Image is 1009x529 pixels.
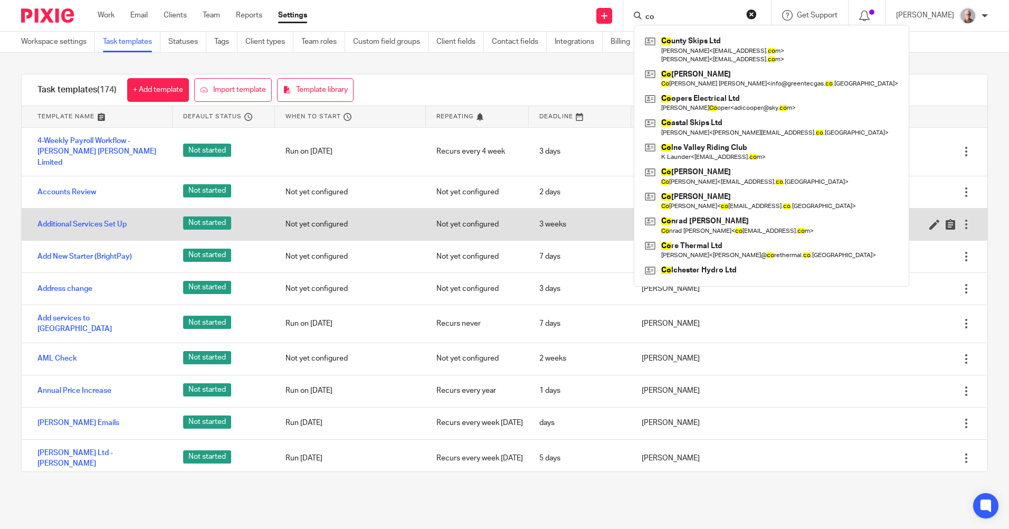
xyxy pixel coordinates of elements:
[130,10,148,21] a: Email
[529,410,631,436] div: days
[631,345,734,372] div: [PERSON_NAME]
[529,211,631,238] div: 3 weeks
[21,8,74,23] img: Pixie
[183,112,242,121] span: Default status
[285,112,341,121] span: When to start
[37,313,162,335] a: Add services to [GEOGRAPHIC_DATA]
[959,7,976,24] img: KR%20update.jpg
[529,276,631,302] div: 3 days
[426,310,528,337] div: Recurs never
[631,310,734,337] div: [PERSON_NAME]
[426,276,528,302] div: Not yet configured
[631,138,734,165] div: [PERSON_NAME]
[426,138,528,165] div: Recurs every 4 week
[275,276,426,302] div: Not yet configured
[426,211,528,238] div: Not yet configured
[275,410,426,436] div: Run [DATE]
[529,179,631,205] div: 2 days
[492,32,547,52] a: Contact fields
[611,32,638,52] a: Billing
[164,10,187,21] a: Clients
[555,32,603,52] a: Integrations
[631,211,734,238] div: [PERSON_NAME]
[631,276,734,302] div: [PERSON_NAME]
[183,281,231,294] span: Not started
[631,179,734,205] div: Client manager
[168,32,206,52] a: Statuses
[896,10,954,21] p: [PERSON_NAME]
[529,138,631,165] div: 3 days
[746,9,757,20] button: Clear
[426,377,528,404] div: Recurs every year
[529,243,631,270] div: 7 days
[245,32,293,52] a: Client types
[37,284,92,294] a: Address change
[37,418,119,428] a: [PERSON_NAME] Emails
[529,345,631,372] div: 2 weeks
[37,136,162,168] a: 4-Weekly Payroll Workflow - [PERSON_NAME] [PERSON_NAME] Limited
[37,448,162,469] a: [PERSON_NAME] Ltd - [PERSON_NAME]
[194,78,272,102] a: Import template
[37,187,96,197] a: Accounts Review
[21,32,95,52] a: Workspace settings
[214,32,237,52] a: Tags
[436,32,484,52] a: Client fields
[539,112,573,121] span: Deadline
[529,310,631,337] div: 7 days
[183,184,231,197] span: Not started
[275,211,426,238] div: Not yet configured
[277,78,354,102] a: Template library
[529,445,631,471] div: 5 days
[426,345,528,372] div: Not yet configured
[426,179,528,205] div: Not yet configured
[127,78,189,102] a: + Add template
[236,10,262,21] a: Reports
[275,377,426,404] div: Run on [DATE]
[183,351,231,364] span: Not started
[183,316,231,329] span: Not started
[37,112,94,121] span: Template name
[631,445,734,471] div: [PERSON_NAME]
[275,179,426,205] div: Not yet configured
[275,345,426,372] div: Not yet configured
[631,243,734,270] div: [PERSON_NAME]
[426,410,528,436] div: Recurs every week [DATE]
[278,10,307,21] a: Settings
[98,10,115,21] a: Work
[426,243,528,270] div: Not yet configured
[37,84,117,96] h1: Task templates
[183,383,231,396] span: Not started
[103,32,160,52] a: Task templates
[183,450,231,464] span: Not started
[529,377,631,404] div: 1 days
[97,86,117,94] span: (174)
[426,445,528,471] div: Recurs every week [DATE]
[37,353,77,364] a: AML Check
[631,410,734,436] div: [PERSON_NAME]
[183,249,231,262] span: Not started
[436,112,473,121] span: Repeating
[275,445,426,471] div: Run [DATE]
[37,385,111,396] a: Annual Price Increase
[37,251,132,262] a: Add New Starter (BrightPay)
[797,12,837,19] span: Get Support
[203,10,220,21] a: Team
[275,138,426,165] div: Run on [DATE]
[275,243,426,270] div: Not yet configured
[183,216,231,230] span: Not started
[275,310,426,337] div: Run on [DATE]
[353,32,429,52] a: Custom field groups
[631,377,734,404] div: [PERSON_NAME]
[301,32,345,52] a: Team roles
[644,13,739,22] input: Search
[37,219,127,230] a: Additional Services Set Up
[183,144,231,157] span: Not started
[183,415,231,429] span: Not started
